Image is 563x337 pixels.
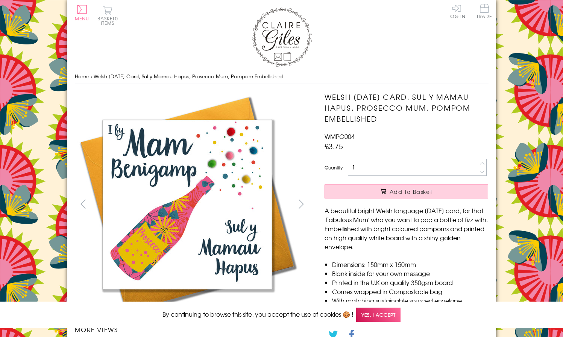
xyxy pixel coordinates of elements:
[75,325,310,334] h3: More views
[325,185,488,198] button: Add to Basket
[74,91,300,317] img: Welsh Mother's Day Card, Sul y Mamau Hapus, Prosecco Mum, Pompom Embellished
[448,4,466,18] a: Log In
[75,15,90,22] span: Menu
[332,278,488,287] li: Printed in the U.K on quality 350gsm board
[75,195,92,212] button: prev
[332,269,488,278] li: Blank inside for your own message
[325,206,488,251] p: A beautiful bright Welsh language [DATE] card, for that 'Fabulous Mum' who you want to pop a bott...
[75,5,90,21] button: Menu
[293,195,310,212] button: next
[252,8,312,67] img: Claire Giles Greetings Cards
[91,73,92,80] span: ›
[332,287,488,296] li: Comes wrapped in Compostable bag
[325,132,355,141] span: WMPO004
[356,308,401,322] span: Yes, I accept
[97,6,118,25] button: Basket0 items
[477,4,492,18] span: Trade
[325,164,343,171] label: Quantity
[310,91,535,317] img: Welsh Mother's Day Card, Sul y Mamau Hapus, Prosecco Mum, Pompom Embellished
[477,4,492,20] a: Trade
[75,73,89,80] a: Home
[390,188,432,195] span: Add to Basket
[75,69,489,84] nav: breadcrumbs
[332,296,488,305] li: With matching sustainable sourced envelope
[325,91,488,124] h1: Welsh [DATE] Card, Sul y Mamau Hapus, Prosecco Mum, Pompom Embellished
[94,73,283,80] span: Welsh [DATE] Card, Sul y Mamau Hapus, Prosecco Mum, Pompom Embellished
[332,260,488,269] li: Dimensions: 150mm x 150mm
[101,15,118,26] span: 0 items
[325,141,343,151] span: £3.75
